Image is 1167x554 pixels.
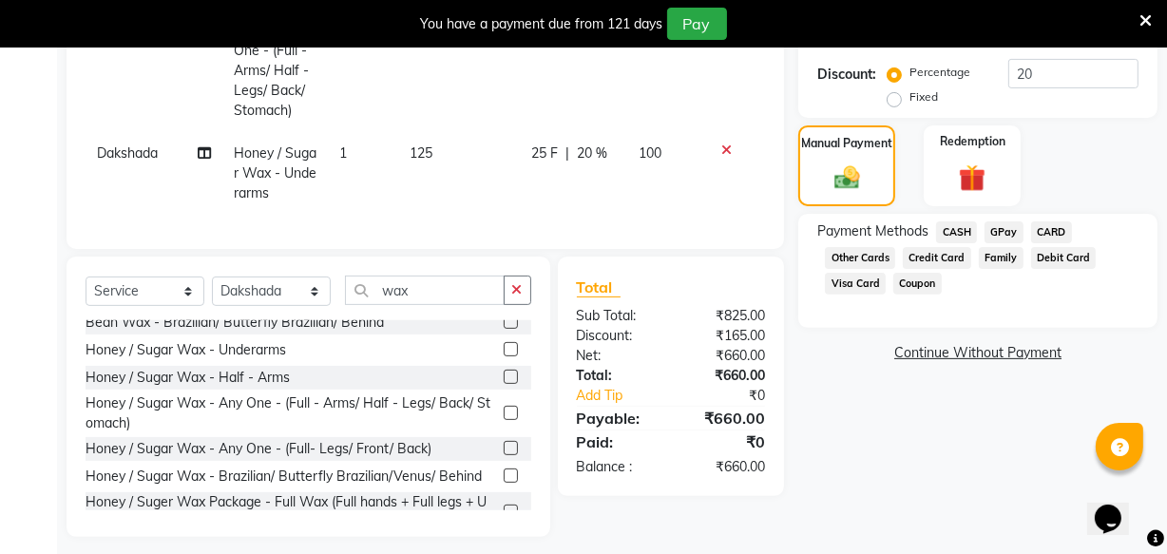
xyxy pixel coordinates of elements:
[421,14,663,34] div: You have a payment due from 121 days
[893,273,942,295] span: Coupon
[563,386,689,406] a: Add Tip
[1031,221,1072,243] span: CARD
[1087,478,1148,535] iframe: chat widget
[86,368,290,388] div: Honey / Sugar Wax - Half - Arms
[817,221,928,241] span: Payment Methods
[86,467,482,487] div: Honey / Sugar Wax - Brazilian/ Butterfly Brazilian/Venus/ Behind
[689,386,779,406] div: ₹0
[577,277,621,297] span: Total
[531,143,558,163] span: 25 F
[86,393,496,433] div: Honey / Sugar Wax - Any One - (Full - Arms/ Half - Legs/ Back/ Stomach)
[86,340,286,360] div: Honey / Sugar Wax - Underarms
[234,144,316,201] span: Honey / Sugar Wax - Underarms
[563,306,671,326] div: Sub Total:
[1031,247,1097,269] span: Debit Card
[563,407,671,430] div: Payable:
[563,346,671,366] div: Net:
[909,88,938,105] label: Fixed
[936,221,977,243] span: CASH
[671,346,779,366] div: ₹660.00
[86,313,384,333] div: Bean Wax - Brazilian/ Butterfly Brazilian/ Behind
[410,144,432,162] span: 125
[671,366,779,386] div: ₹660.00
[950,162,994,195] img: _gift.svg
[563,457,671,477] div: Balance :
[671,326,779,346] div: ₹165.00
[86,439,431,459] div: Honey / Sugar Wax - Any One - (Full- Legs/ Front/ Back)
[909,64,970,81] label: Percentage
[639,144,661,162] span: 100
[979,247,1024,269] span: Family
[671,457,779,477] div: ₹660.00
[671,407,779,430] div: ₹660.00
[817,65,876,85] div: Discount:
[339,144,347,162] span: 1
[97,144,158,162] span: Dakshada
[667,8,727,40] button: Pay
[86,492,496,532] div: Honey / Suger Wax Package - Full Wax (Full hands + Full legs + UA)
[827,163,868,193] img: _cash.svg
[985,221,1024,243] span: GPay
[563,326,671,346] div: Discount:
[563,366,671,386] div: Total:
[825,247,895,269] span: Other Cards
[563,430,671,453] div: Paid:
[565,143,569,163] span: |
[577,143,607,163] span: 20 %
[345,276,505,305] input: Search or Scan
[802,343,1154,363] a: Continue Without Payment
[940,133,1005,150] label: Redemption
[903,247,971,269] span: Credit Card
[825,273,886,295] span: Visa Card
[671,430,779,453] div: ₹0
[671,306,779,326] div: ₹825.00
[801,135,892,152] label: Manual Payment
